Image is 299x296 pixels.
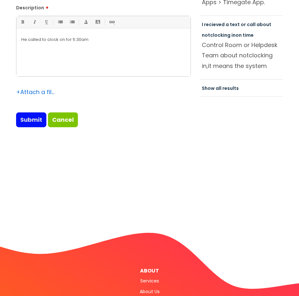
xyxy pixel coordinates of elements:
[107,18,116,26] a: Link
[16,87,55,97] div: Attach a file
[202,62,208,70] span: in,
[94,18,102,26] a: Back Color
[140,288,160,295] a: About Us
[68,18,76,26] a: 1. Ordered List (Ctrl-Shift-8)
[48,112,78,127] a: Cancel
[21,37,186,43] p: He called to clock on for 5:30am
[249,51,273,59] span: clocking
[16,88,20,96] span: +
[16,112,46,127] input: Submit
[140,278,159,284] a: Services
[202,40,282,71] p: Control Room or Helpdesk Team about not it means the system (Timegate) has ... Timegate system di...
[56,18,64,26] a: • Unordered List (Ctrl-Shift-7)
[16,3,191,11] label: Description
[231,32,236,38] span: in
[30,18,38,26] a: Italic (Ctrl-I)
[10,268,289,274] h4: About
[82,18,90,26] a: Font Color
[210,32,230,38] span: clocking
[202,21,271,38] a: I recieved a text or call about notclocking inon time
[42,18,50,26] a: Underline(Ctrl-U)
[18,18,26,26] a: Bold (Ctrl-B)
[202,85,239,91] a: Show all results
